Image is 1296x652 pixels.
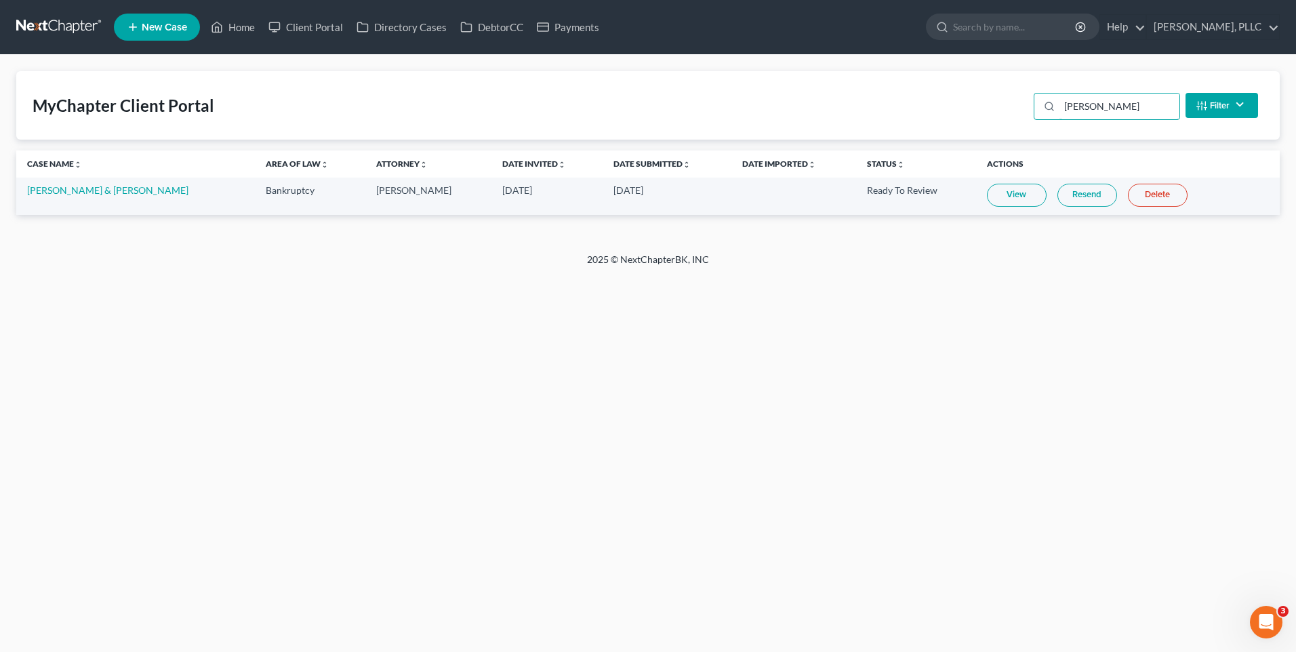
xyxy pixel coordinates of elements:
[453,15,530,39] a: DebtorCC
[376,159,428,169] a: Attorneyunfold_more
[33,95,214,117] div: MyChapter Client Portal
[420,161,428,169] i: unfold_more
[502,184,532,196] span: [DATE]
[1100,15,1146,39] a: Help
[742,159,816,169] a: Date Importedunfold_more
[613,184,643,196] span: [DATE]
[204,15,262,39] a: Home
[987,184,1047,207] a: View
[262,15,350,39] a: Client Portal
[1128,184,1188,207] a: Delete
[897,161,905,169] i: unfold_more
[683,161,691,169] i: unfold_more
[365,178,491,215] td: [PERSON_NAME]
[321,161,329,169] i: unfold_more
[1186,93,1258,118] button: Filter
[558,161,566,169] i: unfold_more
[74,161,82,169] i: unfold_more
[142,22,187,33] span: New Case
[1057,184,1117,207] a: Resend
[1059,94,1179,119] input: Search...
[262,253,1034,277] div: 2025 © NextChapterBK, INC
[27,184,188,196] a: [PERSON_NAME] & [PERSON_NAME]
[1147,15,1279,39] a: [PERSON_NAME], PLLC
[266,159,329,169] a: Area of Lawunfold_more
[27,159,82,169] a: Case Nameunfold_more
[613,159,691,169] a: Date Submittedunfold_more
[502,159,566,169] a: Date Invitedunfold_more
[976,150,1280,178] th: Actions
[530,15,606,39] a: Payments
[808,161,816,169] i: unfold_more
[867,159,905,169] a: Statusunfold_more
[1250,606,1282,638] iframe: Intercom live chat
[255,178,365,215] td: Bankruptcy
[856,178,976,215] td: Ready To Review
[350,15,453,39] a: Directory Cases
[953,14,1077,39] input: Search by name...
[1278,606,1289,617] span: 3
